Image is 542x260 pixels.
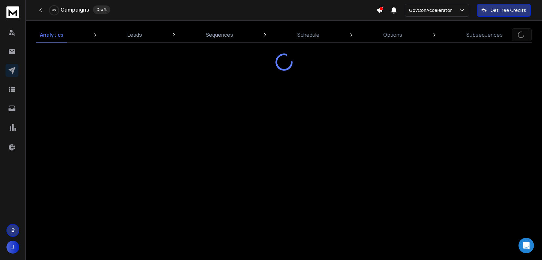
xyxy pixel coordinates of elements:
[124,27,146,42] a: Leads
[379,27,406,42] a: Options
[293,27,323,42] a: Schedule
[36,27,67,42] a: Analytics
[6,6,19,18] img: logo
[61,6,89,14] h1: Campaigns
[128,31,142,39] p: Leads
[40,31,63,39] p: Analytics
[490,7,526,14] p: Get Free Credits
[6,241,19,254] button: J
[93,5,110,14] div: Draft
[297,31,319,39] p: Schedule
[409,7,454,14] p: GovConAccelerator
[206,31,233,39] p: Sequences
[202,27,237,42] a: Sequences
[466,31,503,39] p: Subsequences
[383,31,402,39] p: Options
[518,238,534,253] div: Open Intercom Messenger
[52,8,56,12] p: 0 %
[462,27,507,42] a: Subsequences
[477,4,531,17] button: Get Free Credits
